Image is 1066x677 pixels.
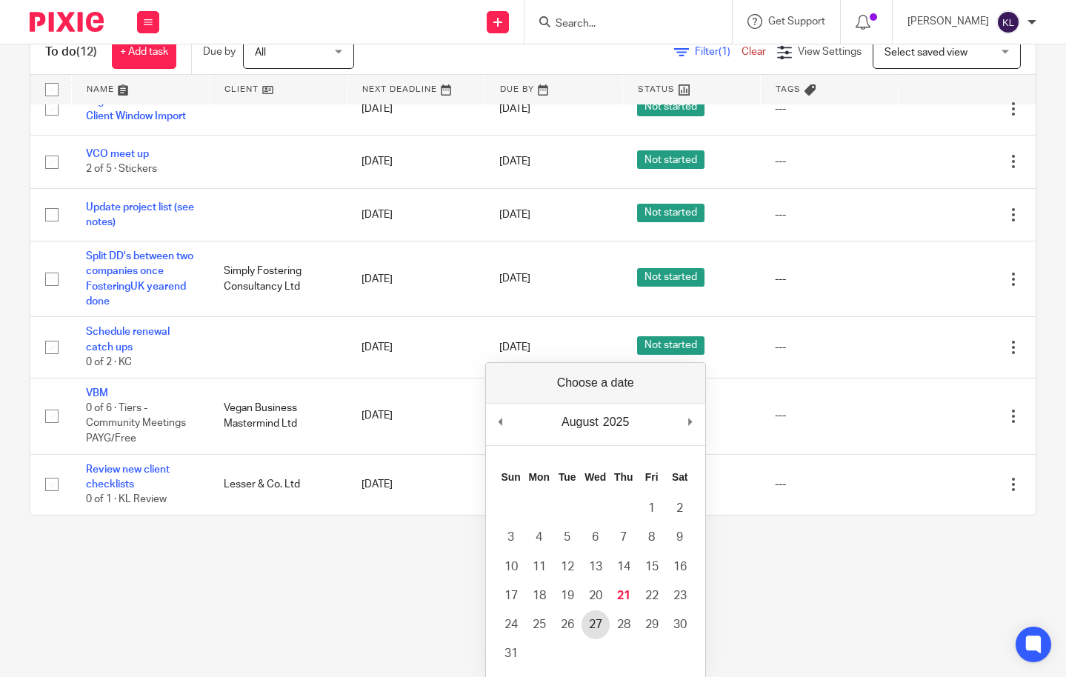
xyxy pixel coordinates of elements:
[203,44,236,59] p: Due by
[666,553,694,581] button: 16
[528,471,549,483] abbr: Monday
[559,411,601,433] div: August
[666,581,694,610] button: 23
[209,241,347,317] td: Simply Fostering Consultancy Ltd
[637,98,704,116] span: Not started
[553,523,582,552] button: 5
[638,494,666,523] button: 1
[776,85,801,93] span: Tags
[742,47,766,57] a: Clear
[347,82,484,135] td: [DATE]
[775,272,883,287] div: ---
[347,241,484,317] td: [DATE]
[347,378,484,454] td: [DATE]
[885,47,967,58] span: Select saved view
[645,471,659,483] abbr: Friday
[582,581,610,610] button: 20
[86,202,194,227] a: Update project list (see notes)
[255,47,266,58] span: All
[907,14,989,29] p: [PERSON_NAME]
[112,36,176,69] a: + Add task
[775,207,883,222] div: ---
[499,210,530,220] span: [DATE]
[553,553,582,581] button: 12
[347,188,484,241] td: [DATE]
[768,16,825,27] span: Get Support
[638,523,666,552] button: 8
[637,268,704,287] span: Not started
[666,523,694,552] button: 9
[610,610,638,639] button: 28
[775,154,883,169] div: ---
[86,96,186,121] a: Vegan Accountant Client Window Import
[497,581,525,610] button: 17
[637,336,704,355] span: Not started
[610,523,638,552] button: 7
[30,12,104,32] img: Pixie
[601,411,632,433] div: 2025
[614,471,633,483] abbr: Thursday
[86,357,132,367] span: 0 of 2 · KC
[695,47,742,57] span: Filter
[86,251,193,307] a: Split DD's between two companies once FosteringUK yearend done
[497,523,525,552] button: 3
[525,553,553,581] button: 11
[347,454,484,515] td: [DATE]
[499,342,530,353] span: [DATE]
[86,494,167,504] span: 0 of 1 · KL Review
[499,274,530,284] span: [DATE]
[86,327,170,352] a: Schedule renewal catch ups
[525,610,553,639] button: 25
[209,454,347,515] td: Lesser & Co. Ltd
[798,47,862,57] span: View Settings
[775,340,883,355] div: ---
[584,471,606,483] abbr: Wednesday
[683,411,698,433] button: Next Month
[497,553,525,581] button: 10
[347,136,484,188] td: [DATE]
[347,317,484,378] td: [DATE]
[86,164,157,175] span: 2 of 5 · Stickers
[497,639,525,668] button: 31
[996,10,1020,34] img: svg%3E
[672,471,688,483] abbr: Saturday
[553,610,582,639] button: 26
[638,553,666,581] button: 15
[86,149,149,159] a: VCO meet up
[499,156,530,167] span: [DATE]
[525,581,553,610] button: 18
[493,411,508,433] button: Previous Month
[553,581,582,610] button: 19
[775,101,883,116] div: ---
[502,471,521,483] abbr: Sunday
[582,523,610,552] button: 6
[86,464,170,490] a: Review new client checklists
[499,104,530,114] span: [DATE]
[45,44,97,60] h1: To do
[610,581,638,610] button: 21
[86,403,186,444] span: 0 of 6 · Tiers - Community Meetings PAYG/Free
[638,610,666,639] button: 29
[525,523,553,552] button: 4
[209,378,347,454] td: Vegan Business Mastermind Ltd
[637,204,704,222] span: Not started
[76,46,97,58] span: (12)
[86,388,108,398] a: VBM
[666,610,694,639] button: 30
[582,553,610,581] button: 13
[582,610,610,639] button: 27
[559,471,576,483] abbr: Tuesday
[554,18,687,31] input: Search
[638,581,666,610] button: 22
[775,477,883,492] div: ---
[775,408,883,423] div: ---
[719,47,730,57] span: (1)
[637,150,704,169] span: Not started
[610,553,638,581] button: 14
[666,494,694,523] button: 2
[497,610,525,639] button: 24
